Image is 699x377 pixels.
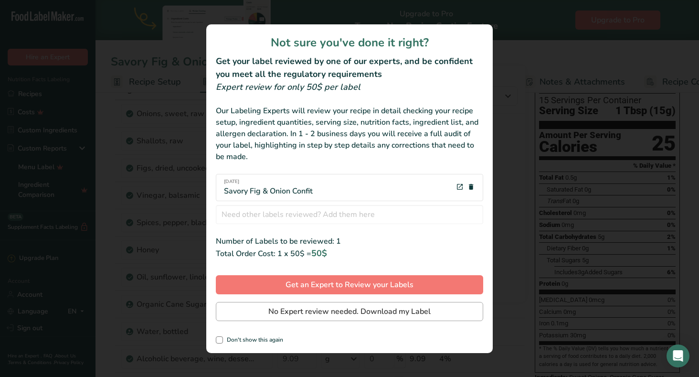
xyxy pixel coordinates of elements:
[216,81,483,94] div: Expert review for only 50$ per label
[268,306,431,317] span: No Expert review needed. Download my Label
[286,279,413,291] span: Get an Expert to Review your Labels
[223,336,283,344] span: Don't show this again
[216,236,483,247] div: Number of Labels to be reviewed: 1
[216,205,483,224] input: Need other labels reviewed? Add them here
[216,275,483,294] button: Get an Expert to Review your Labels
[216,34,483,51] h1: Not sure you've done it right?
[224,178,313,197] div: Savory Fig & Onion Confit
[311,248,327,259] span: 50$
[216,55,483,81] h2: Get your label reviewed by one of our experts, and be confident you meet all the regulatory requi...
[216,105,483,162] div: Our Labeling Experts will review your recipe in detail checking your recipe setup, ingredient qua...
[667,345,689,367] div: Open Intercom Messenger
[224,178,313,185] span: [DATE]
[216,247,483,260] div: Total Order Cost: 1 x 50$ =
[216,302,483,321] button: No Expert review needed. Download my Label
